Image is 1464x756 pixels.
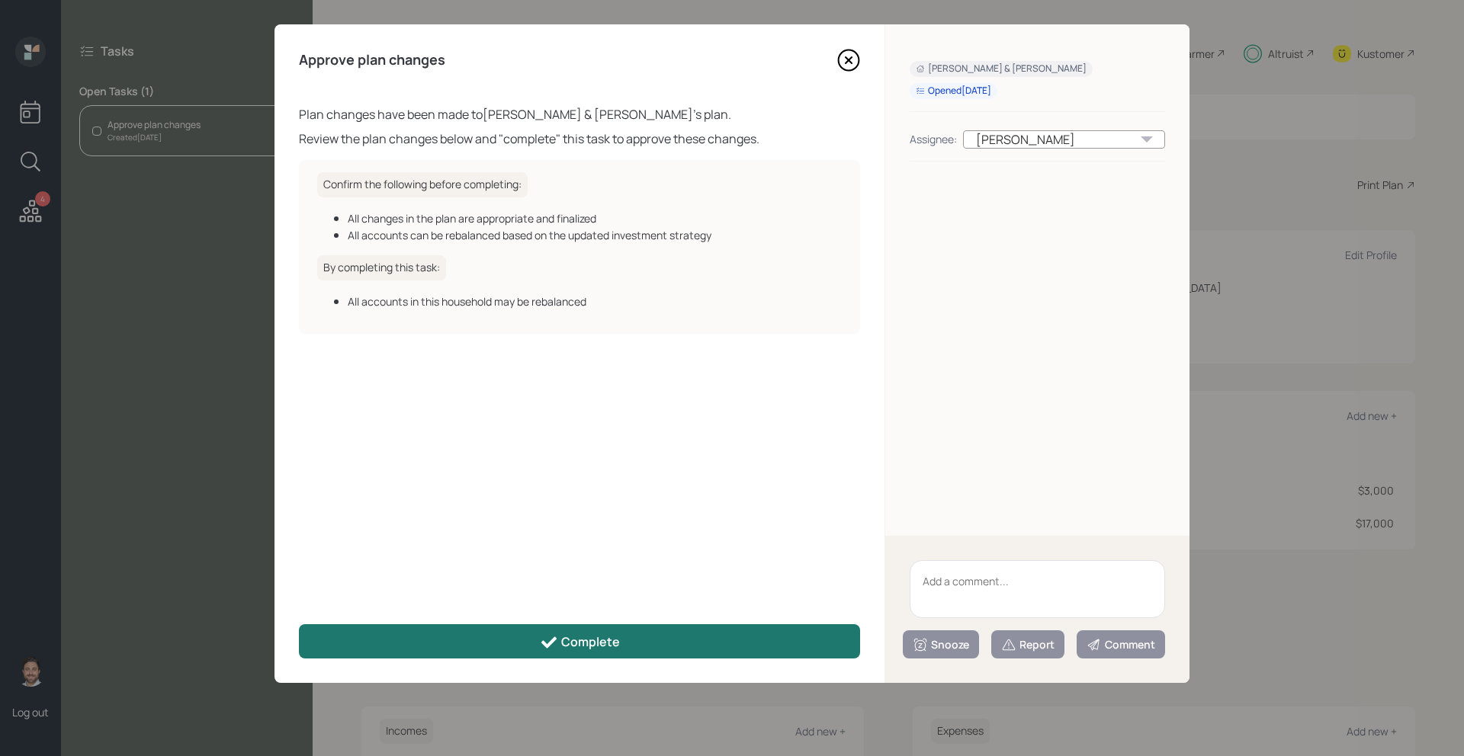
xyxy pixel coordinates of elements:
[299,105,860,123] div: Plan changes have been made to [PERSON_NAME] & [PERSON_NAME] 's plan.
[1087,637,1155,652] div: Comment
[540,633,620,652] div: Complete
[910,131,957,147] div: Assignee:
[348,227,842,243] div: All accounts can be rebalanced based on the updated investment strategy
[1001,637,1055,652] div: Report
[991,630,1064,658] button: Report
[916,85,991,98] div: Opened [DATE]
[913,637,969,652] div: Snooze
[299,52,445,69] h4: Approve plan changes
[348,210,842,226] div: All changes in the plan are appropriate and finalized
[963,130,1165,149] div: [PERSON_NAME]
[299,130,860,148] div: Review the plan changes below and "complete" this task to approve these changes.
[1077,630,1165,658] button: Comment
[916,62,1087,75] div: [PERSON_NAME] & [PERSON_NAME]
[903,630,979,658] button: Snooze
[299,624,860,658] button: Complete
[317,172,528,197] h6: Confirm the following before completing:
[348,293,842,309] div: All accounts in this household may be rebalanced
[317,255,446,280] h6: By completing this task:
